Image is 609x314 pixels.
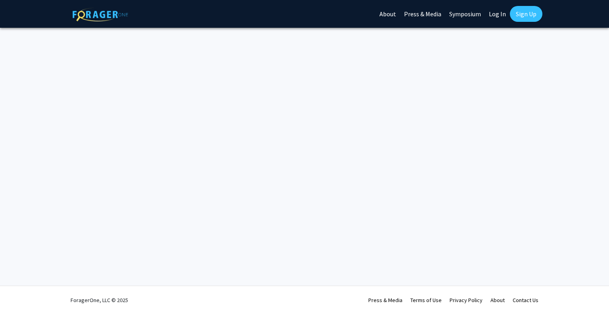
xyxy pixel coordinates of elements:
[450,297,483,304] a: Privacy Policy
[71,286,128,314] div: ForagerOne, LLC © 2025
[73,8,128,21] img: ForagerOne Logo
[510,6,542,22] a: Sign Up
[368,297,402,304] a: Press & Media
[513,297,538,304] a: Contact Us
[410,297,442,304] a: Terms of Use
[490,297,505,304] a: About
